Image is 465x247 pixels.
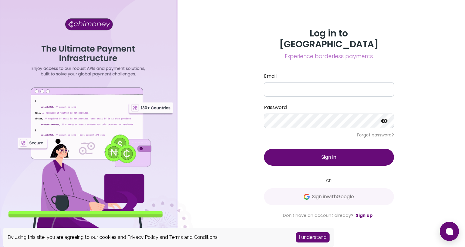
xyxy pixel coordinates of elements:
[264,188,394,205] button: GoogleSign inwithGoogle
[304,194,310,200] img: Google
[264,178,394,183] small: OR
[264,28,394,50] h3: Log in to [GEOGRAPHIC_DATA]
[321,154,336,161] span: Sign in
[127,234,158,240] a: Privacy Policy
[440,222,459,241] button: Open chat window
[264,73,394,80] label: Email
[264,149,394,166] button: Sign in
[296,232,330,242] button: Accept cookies
[8,234,287,241] div: By using this site, you are agreeing to our cookies and and .
[312,193,354,200] span: Sign in with Google
[169,234,218,240] a: Terms and Conditions
[356,212,373,218] a: Sign up
[264,52,394,61] span: Experience borderless payments
[264,132,394,138] p: Forgot password?
[283,212,353,218] span: Don't have an account already?
[264,104,394,111] label: Password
